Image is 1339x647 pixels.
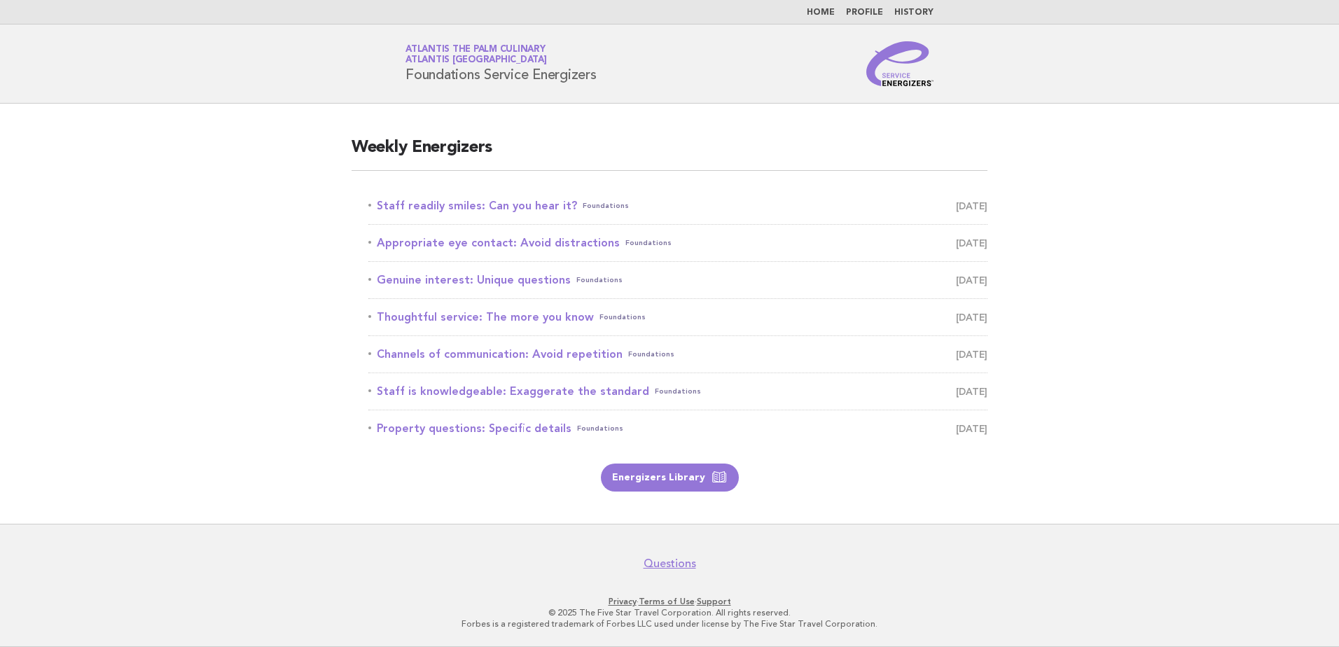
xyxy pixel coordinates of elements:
[241,618,1098,629] p: Forbes is a registered trademark of Forbes LLC used under license by The Five Star Travel Corpora...
[894,8,934,17] a: History
[368,196,987,216] a: Staff readily smiles: Can you hear it?Foundations [DATE]
[241,596,1098,607] p: · ·
[628,345,674,364] span: Foundations
[846,8,883,17] a: Profile
[405,56,547,65] span: Atlantis [GEOGRAPHIC_DATA]
[956,270,987,290] span: [DATE]
[405,45,547,64] a: Atlantis The Palm CulinaryAtlantis [GEOGRAPHIC_DATA]
[368,345,987,364] a: Channels of communication: Avoid repetitionFoundations [DATE]
[956,307,987,327] span: [DATE]
[639,597,695,606] a: Terms of Use
[368,270,987,290] a: Genuine interest: Unique questionsFoundations [DATE]
[241,607,1098,618] p: © 2025 The Five Star Travel Corporation. All rights reserved.
[609,597,637,606] a: Privacy
[956,419,987,438] span: [DATE]
[577,419,623,438] span: Foundations
[697,597,731,606] a: Support
[956,345,987,364] span: [DATE]
[625,233,672,253] span: Foundations
[405,46,597,82] h1: Foundations Service Energizers
[583,196,629,216] span: Foundations
[601,464,739,492] a: Energizers Library
[956,196,987,216] span: [DATE]
[368,419,987,438] a: Property questions: Specific detailsFoundations [DATE]
[655,382,701,401] span: Foundations
[956,382,987,401] span: [DATE]
[956,233,987,253] span: [DATE]
[368,233,987,253] a: Appropriate eye contact: Avoid distractionsFoundations [DATE]
[352,137,987,171] h2: Weekly Energizers
[807,8,835,17] a: Home
[644,557,696,571] a: Questions
[866,41,934,86] img: Service Energizers
[368,307,987,327] a: Thoughtful service: The more you knowFoundations [DATE]
[368,382,987,401] a: Staff is knowledgeable: Exaggerate the standardFoundations [DATE]
[599,307,646,327] span: Foundations
[576,270,623,290] span: Foundations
